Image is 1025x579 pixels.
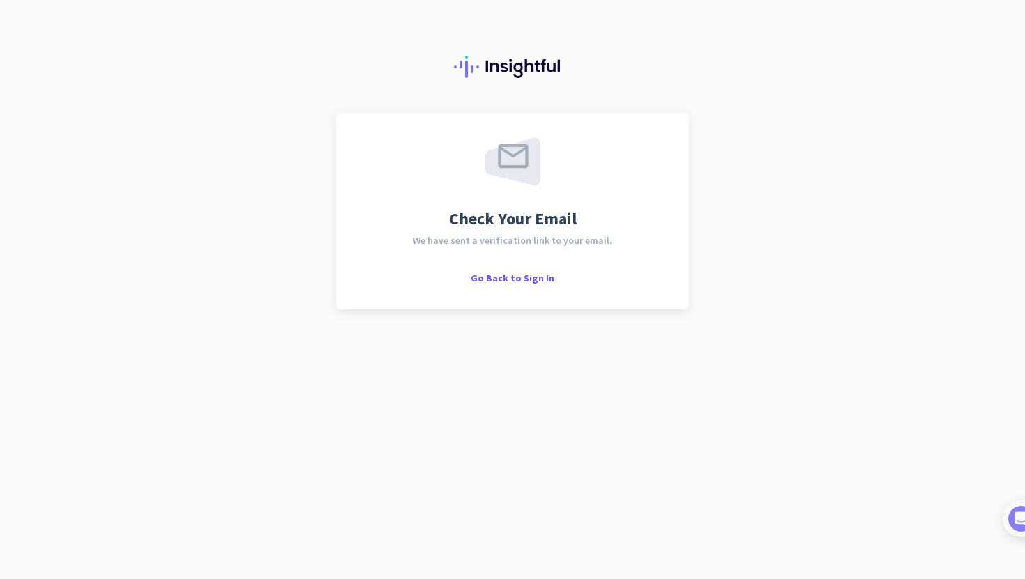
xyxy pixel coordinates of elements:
[413,236,612,245] span: We have sent a verification link to your email.
[485,138,540,185] img: email-sent
[454,56,571,78] img: Insightful
[471,272,554,284] span: Go Back to Sign In
[449,210,577,227] span: Check Your Email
